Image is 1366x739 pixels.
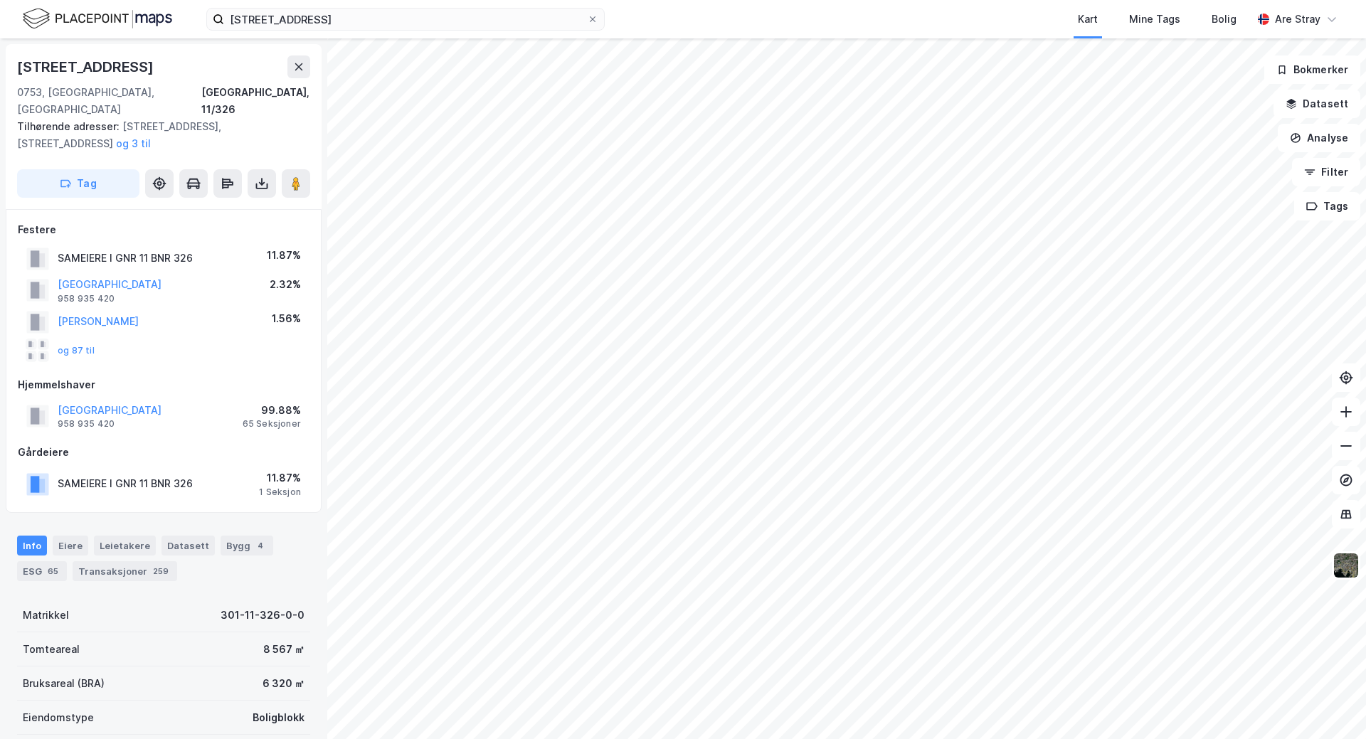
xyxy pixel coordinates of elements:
[253,538,268,553] div: 4
[1292,158,1360,186] button: Filter
[58,418,115,430] div: 958 935 420
[243,418,301,430] div: 65 Seksjoner
[58,293,115,304] div: 958 935 420
[17,169,139,198] button: Tag
[23,641,80,658] div: Tomteareal
[150,564,171,578] div: 259
[1264,55,1360,84] button: Bokmerker
[1333,552,1360,579] img: 9k=
[162,536,215,555] div: Datasett
[221,607,305,624] div: 301-11-326-0-0
[1129,11,1180,28] div: Mine Tags
[263,675,305,692] div: 6 320 ㎡
[270,276,301,293] div: 2.32%
[224,9,587,30] input: Søk på adresse, matrikkel, gårdeiere, leietakere eller personer
[18,376,309,393] div: Hjemmelshaver
[53,536,88,555] div: Eiere
[18,444,309,461] div: Gårdeiere
[17,118,299,152] div: [STREET_ADDRESS], [STREET_ADDRESS]
[73,561,177,581] div: Transaksjoner
[17,536,47,555] div: Info
[267,247,301,264] div: 11.87%
[259,469,301,487] div: 11.87%
[272,310,301,327] div: 1.56%
[23,675,105,692] div: Bruksareal (BRA)
[23,6,172,31] img: logo.f888ab2527a4732fd821a326f86c7f29.svg
[94,536,156,555] div: Leietakere
[17,561,67,581] div: ESG
[17,84,201,118] div: 0753, [GEOGRAPHIC_DATA], [GEOGRAPHIC_DATA]
[58,250,193,267] div: SAMEIERE I GNR 11 BNR 326
[1078,11,1098,28] div: Kart
[17,55,157,78] div: [STREET_ADDRESS]
[1274,90,1360,118] button: Datasett
[201,84,310,118] div: [GEOGRAPHIC_DATA], 11/326
[1212,11,1237,28] div: Bolig
[259,487,301,498] div: 1 Seksjon
[243,402,301,419] div: 99.88%
[23,709,94,726] div: Eiendomstype
[58,475,193,492] div: SAMEIERE I GNR 11 BNR 326
[1275,11,1320,28] div: Are Stray
[263,641,305,658] div: 8 567 ㎡
[17,120,122,132] span: Tilhørende adresser:
[45,564,61,578] div: 65
[18,221,309,238] div: Festere
[23,607,69,624] div: Matrikkel
[1278,124,1360,152] button: Analyse
[221,536,273,555] div: Bygg
[253,709,305,726] div: Boligblokk
[1295,671,1366,739] iframe: Chat Widget
[1294,192,1360,220] button: Tags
